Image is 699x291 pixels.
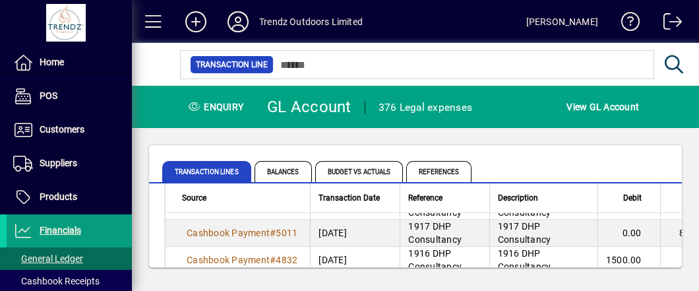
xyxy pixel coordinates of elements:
a: Cashbook Payment#4832 [182,253,302,267]
span: Debit [623,191,642,205]
button: Profile [217,10,259,34]
a: POS [7,80,132,113]
div: Enquiry [178,96,257,117]
a: General Ledger [7,247,132,270]
span: Transaction lines [162,161,251,182]
span: Budget vs Actuals [315,161,404,182]
span: Cashbook Payment [187,255,270,265]
div: GL Account [267,96,351,117]
a: Logout [653,3,683,46]
div: Reference [408,191,481,205]
a: Customers [7,113,132,146]
span: [DATE] [319,253,347,267]
span: 1917 DHP Consultancy [408,221,462,245]
span: 1917 DHP Consultancy [498,221,551,245]
span: Cashbook Receipts [13,276,100,286]
span: 1916 DHP Consultancy [408,248,462,272]
a: Home [7,46,132,79]
button: View GL Account [563,95,642,119]
div: Trendz Outdoors Limited [259,11,363,32]
span: 5011 [276,228,297,238]
button: Add [175,10,217,34]
a: Knowledge Base [611,3,640,46]
span: Reference [408,191,442,205]
span: Description [498,191,538,205]
span: [DATE] [319,226,347,240]
span: General Ledger [13,253,83,264]
div: [PERSON_NAME] [526,11,598,32]
span: # [270,228,276,238]
span: 1916 DHP Consultancy [498,248,551,272]
span: Transaction Date [319,191,380,205]
span: Financials [40,225,81,236]
div: Debit [606,191,653,205]
a: Cashbook Payment#5011 [182,226,302,240]
span: References [406,161,471,182]
span: Home [40,57,64,67]
span: 4832 [276,255,297,265]
span: Products [40,191,77,202]
span: Customers [40,124,84,135]
span: View GL Account [566,96,639,117]
div: Description [498,191,590,205]
div: Transaction Date [319,191,392,205]
td: 0.00 [597,220,660,247]
span: Balances [255,161,312,182]
a: Products [7,181,132,214]
span: Transaction Line [196,58,268,71]
span: POS [40,90,57,101]
span: # [270,255,276,265]
div: 376 Legal expenses [379,97,473,118]
a: Suppliers [7,147,132,180]
span: Cashbook Payment [187,228,270,238]
span: Suppliers [40,158,77,168]
span: Source [182,191,206,205]
td: 1500.00 [597,247,660,274]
